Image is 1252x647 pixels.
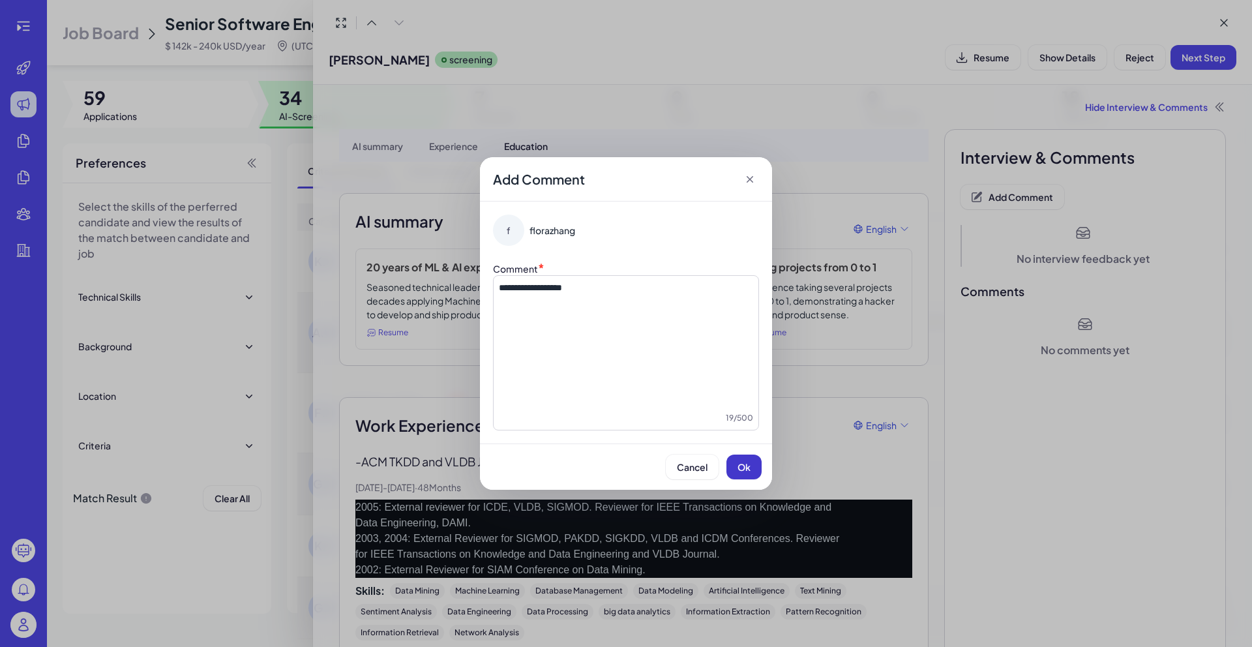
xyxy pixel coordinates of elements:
[493,263,538,275] label: Comment
[677,461,708,473] span: Cancel
[738,461,751,473] span: Ok
[493,215,524,246] div: f
[499,412,753,425] div: 19 / 500
[493,170,585,188] span: Add Comment
[666,455,719,479] button: Cancel
[726,455,762,479] button: Ok
[529,224,575,237] span: florazhang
